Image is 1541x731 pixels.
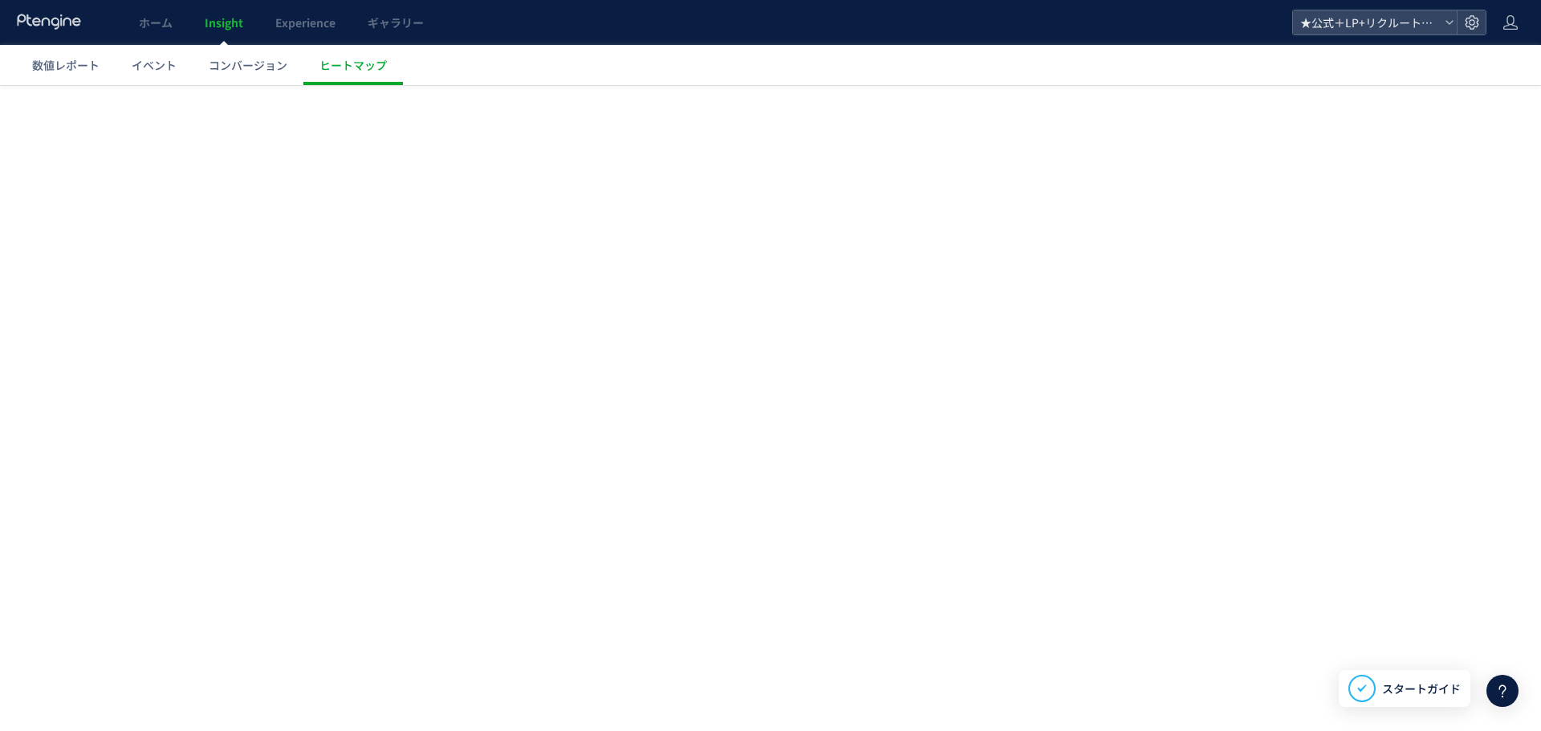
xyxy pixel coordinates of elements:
span: Experience [275,14,335,30]
span: イベント [132,57,177,73]
span: ホーム [139,14,173,30]
span: 数値レポート [32,57,100,73]
span: スタートガイド [1382,680,1461,697]
span: コンバージョン [209,57,287,73]
span: ★公式＋LP+リクルート+BS+FastNail [1295,10,1438,35]
span: ギャラリー [368,14,424,30]
span: ヒートマップ [319,57,387,73]
span: Insight [205,14,243,30]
